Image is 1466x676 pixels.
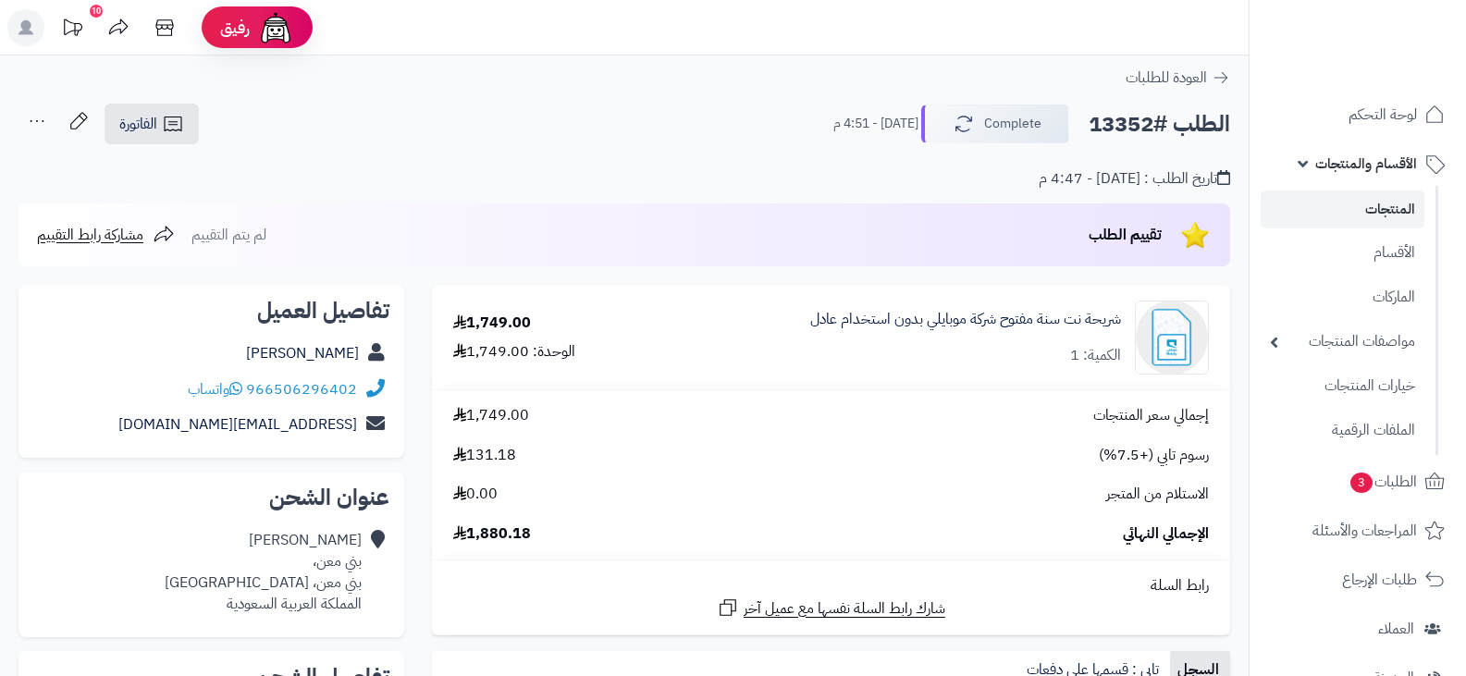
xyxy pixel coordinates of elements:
a: شارك رابط السلة نفسها مع عميل آخر [717,596,945,620]
span: مشاركة رابط التقييم [37,224,143,246]
a: مواصفات المنتجات [1261,322,1424,362]
span: طلبات الإرجاع [1342,567,1417,593]
span: شارك رابط السلة نفسها مع عميل آخر [744,598,945,620]
span: رفيق [220,17,250,39]
a: المنتجات [1261,191,1424,228]
a: خيارات المنتجات [1261,366,1424,406]
a: [EMAIL_ADDRESS][DOMAIN_NAME] [118,413,357,436]
span: العملاء [1378,616,1414,642]
a: مشاركة رابط التقييم [37,224,175,246]
div: 10 [90,5,103,18]
span: 0.00 [453,484,498,505]
span: 1,749.00 [453,405,529,426]
h2: تفاصيل العميل [33,300,389,322]
span: الإجمالي النهائي [1123,523,1209,545]
button: Complete [921,104,1069,143]
span: المراجعات والأسئلة [1312,518,1417,544]
span: الفاتورة [119,113,157,135]
div: تاريخ الطلب : [DATE] - 4:47 م [1039,168,1230,190]
span: إجمالي سعر المنتجات [1093,405,1209,426]
span: لوحة التحكم [1349,102,1417,128]
a: واتساب [188,378,242,400]
div: [PERSON_NAME] بني معن، بني معن، [GEOGRAPHIC_DATA] المملكة العربية السعودية [165,530,362,614]
img: ai-face.png [257,9,294,46]
a: [PERSON_NAME] [246,342,359,364]
small: [DATE] - 4:51 م [833,115,918,133]
h2: الطلب #13352 [1089,105,1230,143]
a: لوحة التحكم [1261,92,1455,137]
a: الماركات [1261,277,1424,317]
div: 1,749.00 [453,313,531,334]
span: الطلبات [1349,469,1417,495]
div: الوحدة: 1,749.00 [453,341,575,363]
div: الكمية: 1 [1070,345,1121,366]
span: العودة للطلبات [1126,67,1207,89]
a: الأقسام [1261,233,1424,273]
a: المراجعات والأسئلة [1261,509,1455,553]
span: 1,880.18 [453,523,531,545]
a: تحديثات المنصة [49,9,95,51]
a: الملفات الرقمية [1261,411,1424,450]
img: logo-2.png [1340,41,1448,80]
span: الاستلام من المتجر [1106,484,1209,505]
img: 1724162032-Generic-SIM-450x450-90x90.png [1136,301,1208,375]
span: تقييم الطلب [1089,224,1162,246]
a: شريحة نت سنة مفتوح شركة موبايلي بدون استخدام عادل [810,309,1121,330]
span: 3 [1350,472,1374,493]
a: العملاء [1261,607,1455,651]
span: لم يتم التقييم [191,224,266,246]
a: طلبات الإرجاع [1261,558,1455,602]
a: الطلبات3 [1261,460,1455,504]
span: الأقسام والمنتجات [1315,151,1417,177]
span: رسوم تابي (+7.5%) [1099,445,1209,466]
span: 131.18 [453,445,516,466]
h2: عنوان الشحن [33,486,389,509]
a: الفاتورة [105,104,199,144]
a: العودة للطلبات [1126,67,1230,89]
div: رابط السلة [439,575,1223,596]
a: 966506296402 [246,378,357,400]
